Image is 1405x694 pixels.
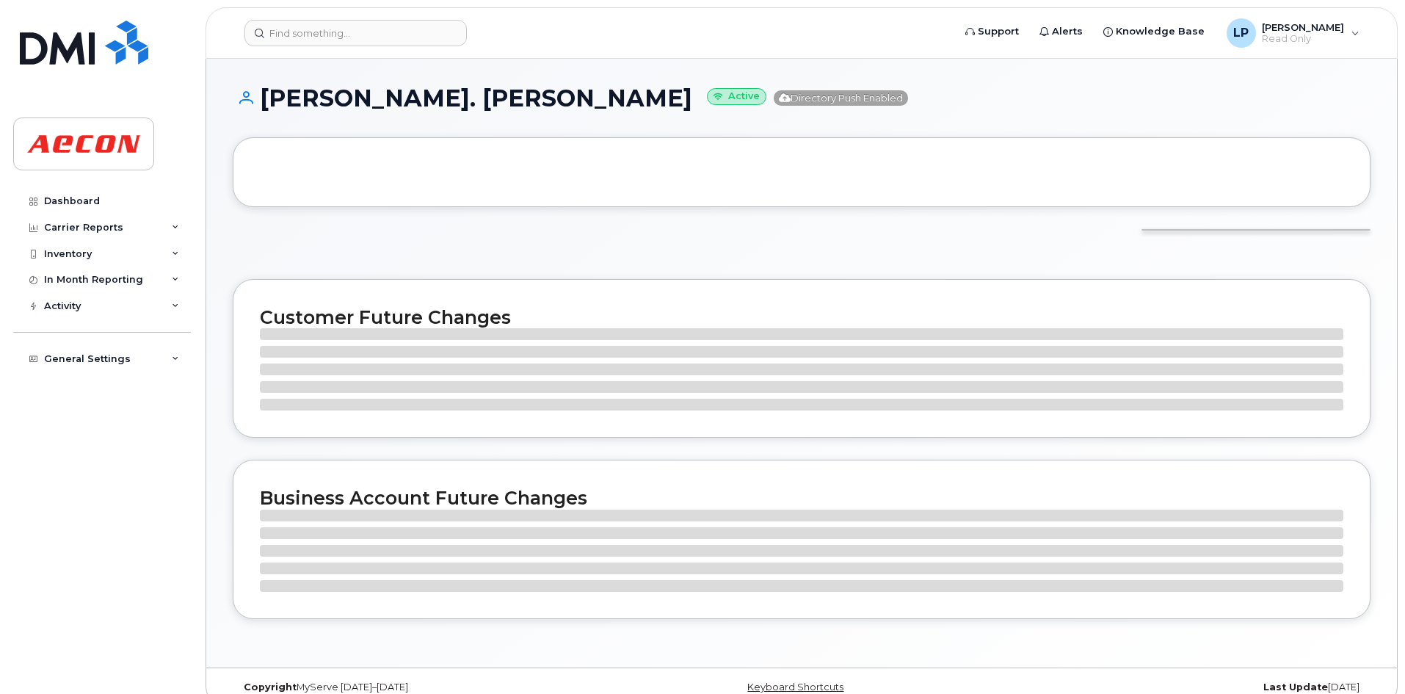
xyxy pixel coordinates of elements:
[991,682,1370,693] div: [DATE]
[244,682,297,693] strong: Copyright
[260,306,1343,328] h2: Customer Future Changes
[774,90,908,106] span: Directory Push Enabled
[747,682,843,693] a: Keyboard Shortcuts
[707,88,766,105] small: Active
[233,682,612,693] div: MyServe [DATE]–[DATE]
[233,85,1370,111] h1: [PERSON_NAME]. [PERSON_NAME]
[1263,682,1328,693] strong: Last Update
[260,487,1343,509] h2: Business Account Future Changes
